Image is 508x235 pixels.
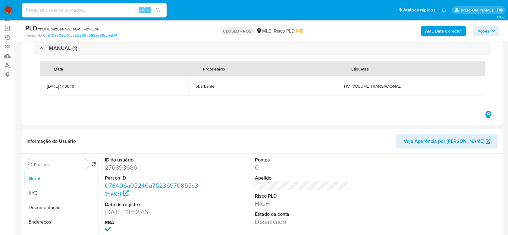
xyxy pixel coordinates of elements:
[421,26,466,36] button: AML Data Collector
[43,33,117,38] a: 078406a05240a75236970855c315a9df
[255,163,349,172] dd: 0
[473,26,500,36] button: Ações
[23,186,99,200] button: KYC
[404,134,484,149] span: Veja Aparência por [PERSON_NAME]
[425,26,462,36] b: AML Data Collector
[22,6,167,14] input: Pesquise usuários ou casos...
[34,162,86,167] input: Procurar
[497,7,503,13] a: Sair
[461,7,495,13] p: eduardo.dutra@mercadolivre.com
[25,33,42,38] b: Person ID
[221,27,254,35] p: CLOSED - ROS
[396,134,498,149] button: Veja Aparência por [PERSON_NAME]
[27,138,76,144] h1: Informação do Usuário
[255,193,349,199] dt: Risco PLD
[403,7,435,13] span: Atalhos rápidos
[105,157,199,163] dt: ID do usuário
[255,218,349,226] dd: Desativado
[23,215,99,229] button: Endereços
[196,83,330,89] span: pbarbante
[255,211,349,218] dt: Estado da conta
[497,14,505,19] span: 3.152.1
[91,162,96,168] button: Retornar ao pedido padrão
[152,6,164,14] button: search-icon
[105,201,199,208] dt: Data de registro
[23,200,99,215] button: Documentação
[105,181,198,198] a: 078406a05240a75236970855c315a9df
[274,28,304,34] span: Risco PLD:
[147,7,149,13] span: s
[34,41,491,55] div: MANUAL (1)
[139,7,144,13] span: Alt
[344,83,478,89] span: HV_VOLUME TRANSACIONAL
[25,23,37,33] b: PLD
[49,45,77,52] h3: MANUAL (1)
[344,61,376,76] div: Etiquetas
[255,157,349,163] dt: Pontos
[256,28,271,34] div: MLB
[23,171,99,186] button: Geral
[105,175,199,181] dt: Person ID
[47,61,71,76] div: Data
[47,83,181,89] span: [DATE] 17:36:16
[196,61,232,76] div: Proprietário
[255,175,349,181] dt: Apelido
[105,219,199,226] dt: RBA
[105,163,199,172] dd: 276893686
[296,27,304,34] span: MID
[478,26,489,36] span: Ações
[37,26,99,32] span: # zOUEbaz6eRnW3eIygG4pwQok
[255,199,349,208] dd: HIGH
[441,8,447,13] a: Notificações
[28,162,33,167] button: Procurar
[105,208,199,216] dd: [DATE] 13:52:46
